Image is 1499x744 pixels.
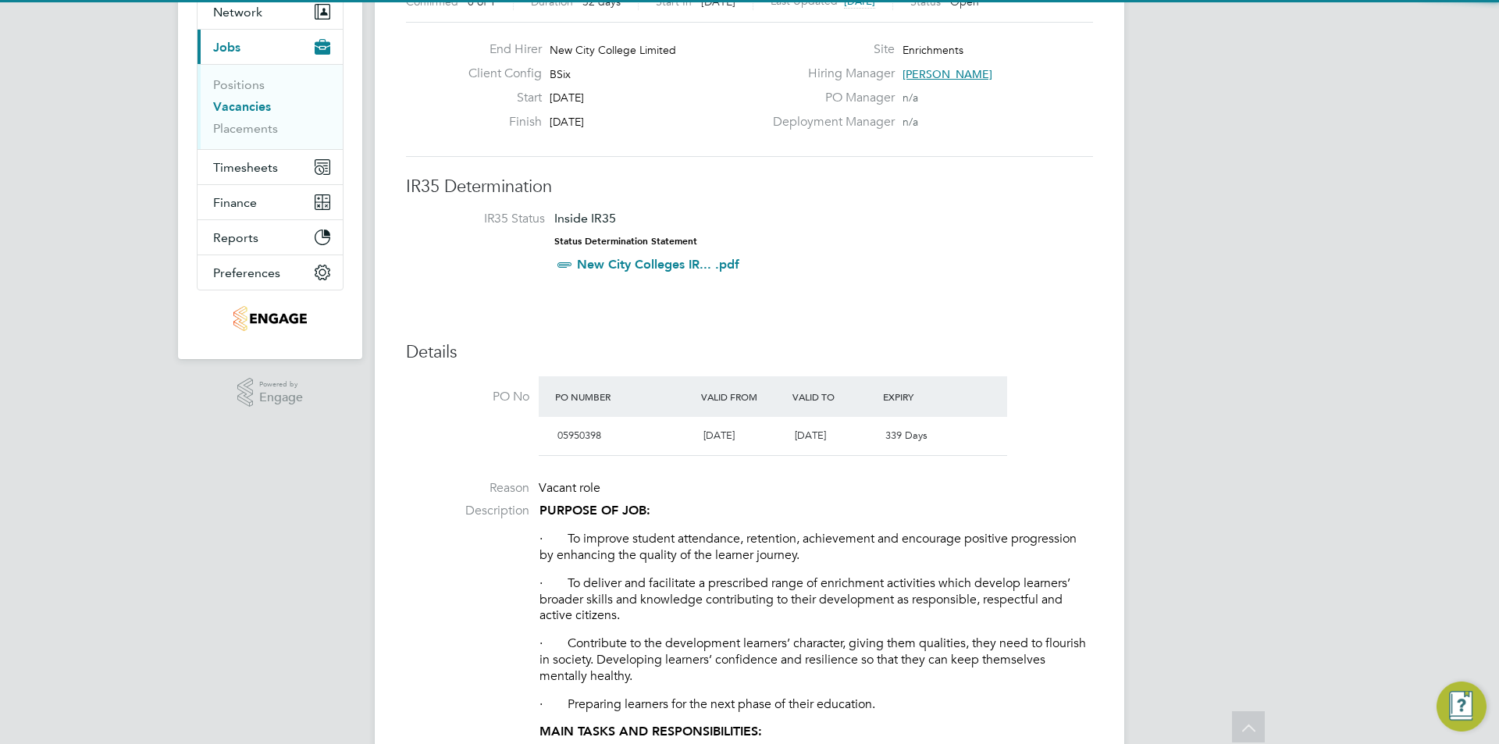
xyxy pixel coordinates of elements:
[213,265,280,280] span: Preferences
[539,635,1093,684] p: · Contribute to the development learners’ character, giving them qualities, they need to flourish...
[198,64,343,149] div: Jobs
[703,429,735,442] span: [DATE]
[406,503,529,519] label: Description
[577,257,739,272] a: New City Colleges IR... .pdf
[764,114,895,130] label: Deployment Manager
[557,429,601,442] span: 05950398
[213,77,265,92] a: Positions
[213,5,262,20] span: Network
[539,696,1093,713] p: · Preparing learners for the next phase of their education.
[259,378,303,391] span: Powered by
[550,91,584,105] span: [DATE]
[697,383,789,411] div: Valid From
[903,115,918,129] span: n/a
[539,724,762,739] strong: MAIN TASKS AND RESPONSIBILITIES:
[789,383,880,411] div: Valid To
[456,66,542,82] label: Client Config
[233,306,306,331] img: jambo-logo-retina.png
[554,236,697,247] strong: Status Determination Statement
[550,43,676,57] span: New City College Limited
[198,220,343,255] button: Reports
[406,480,529,497] label: Reason
[764,90,895,106] label: PO Manager
[406,176,1093,198] h3: IR35 Determination
[539,531,1093,564] p: · To improve student attendance, retention, achievement and encourage positive progression by enh...
[259,391,303,404] span: Engage
[551,383,697,411] div: PO Number
[903,91,918,105] span: n/a
[764,41,895,58] label: Site
[198,30,343,64] button: Jobs
[879,383,970,411] div: Expiry
[885,429,928,442] span: 339 Days
[213,40,240,55] span: Jobs
[213,121,278,136] a: Placements
[903,67,992,81] span: [PERSON_NAME]
[213,195,257,210] span: Finance
[237,378,304,408] a: Powered byEngage
[764,66,895,82] label: Hiring Manager
[213,99,271,114] a: Vacancies
[539,480,600,496] span: Vacant role
[550,67,571,81] span: BSix
[554,211,616,226] span: Inside IR35
[1437,682,1487,732] button: Engage Resource Center
[198,150,343,184] button: Timesheets
[213,160,278,175] span: Timesheets
[539,575,1093,624] p: · To deliver and facilitate a prescribed range of enrichment activities which develop learners’ b...
[422,211,545,227] label: IR35 Status
[550,115,584,129] span: [DATE]
[198,255,343,290] button: Preferences
[795,429,826,442] span: [DATE]
[456,114,542,130] label: Finish
[197,306,344,331] a: Go to home page
[406,341,1093,364] h3: Details
[456,41,542,58] label: End Hirer
[539,503,650,518] strong: PURPOSE OF JOB:
[903,43,963,57] span: Enrichments
[198,185,343,219] button: Finance
[213,230,258,245] span: Reports
[406,389,529,405] label: PO No
[456,90,542,106] label: Start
